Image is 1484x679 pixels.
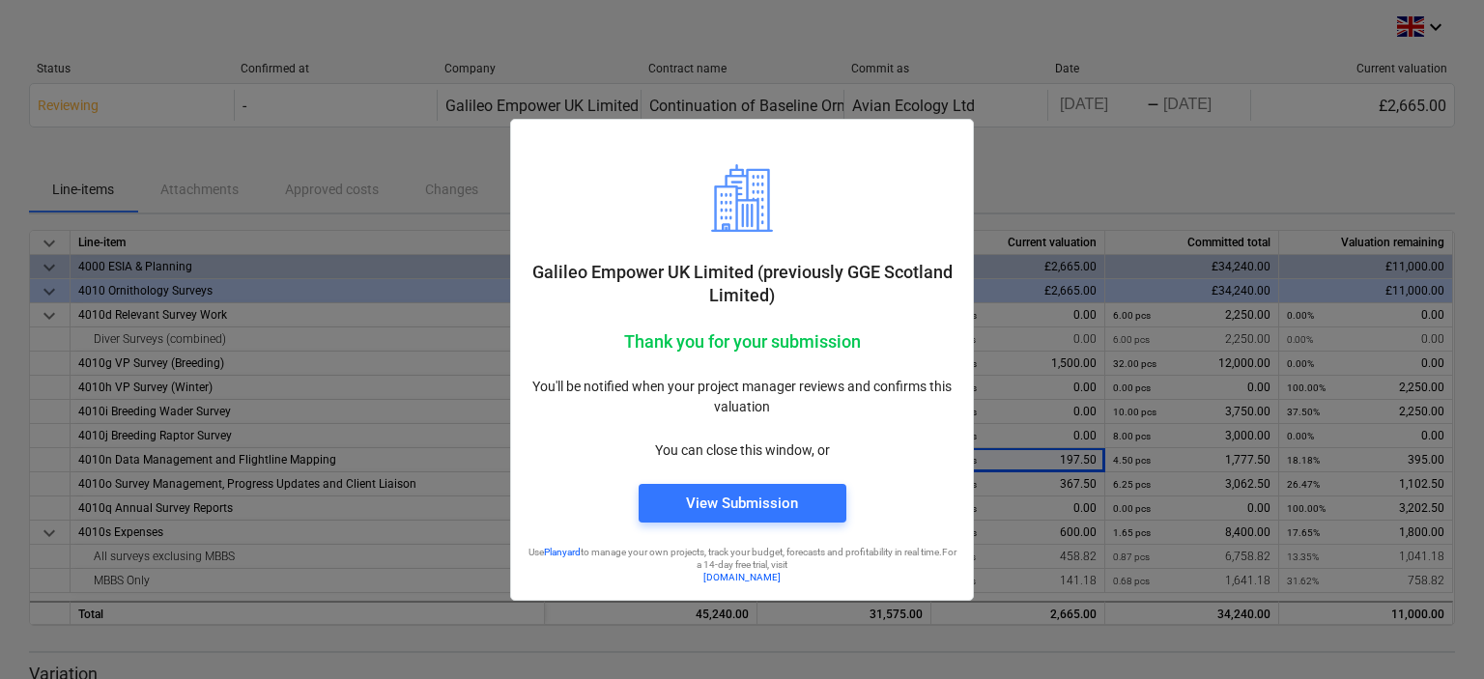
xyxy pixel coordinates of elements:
p: You'll be notified when your project manager reviews and confirms this valuation [527,377,957,417]
a: Planyard [544,547,581,557]
div: View Submission [686,491,798,516]
p: You can close this window, or [527,440,957,461]
a: [DOMAIN_NAME] [703,572,781,582]
p: Thank you for your submission [527,330,957,354]
p: Galileo Empower UK Limited (previously GGE Scotland Limited) [527,261,957,307]
p: Use to manage your own projects, track your budget, forecasts and profitability in real time. For... [527,546,957,572]
button: View Submission [639,484,846,523]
